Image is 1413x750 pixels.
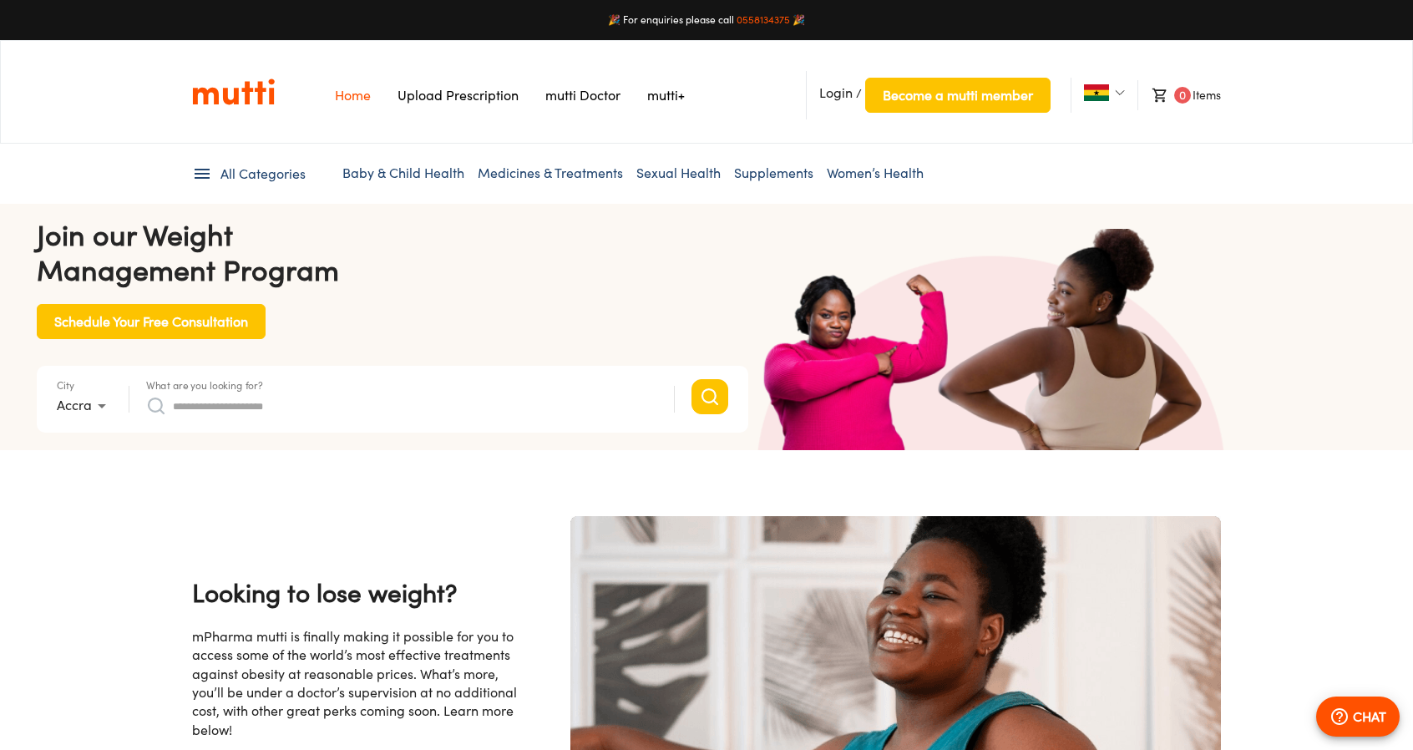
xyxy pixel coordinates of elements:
label: City [57,380,74,390]
button: CHAT [1316,697,1400,737]
img: Logo [192,78,275,106]
a: Navigates to mutti doctor website [545,87,620,104]
a: Women’s Health [827,165,924,181]
li: Items [1137,80,1221,110]
label: What are you looking for? [146,380,263,390]
button: Become a mutti member [865,78,1051,113]
a: Navigates to mutti+ page [647,87,685,104]
img: Ghana [1084,84,1109,101]
a: Link on the logo navigates to HomePage [192,78,275,106]
span: Become a mutti member [883,84,1033,107]
a: Navigates to Home Page [335,87,371,104]
a: Supplements [734,165,813,181]
span: Schedule Your Free Consultation [54,310,248,333]
button: Search [691,379,728,414]
a: Sexual Health [636,165,721,181]
a: Medicines & Treatments [478,165,623,181]
span: Login [819,84,853,101]
a: 0558134375 [737,13,790,26]
div: Accra [57,393,112,419]
h4: Looking to lose weight? [192,575,524,611]
p: CHAT [1353,707,1386,727]
img: Dropdown [1115,88,1125,98]
span: All Categories [220,165,306,184]
div: mPharma mutti is finally making it possible for you to access some of the world’s most effective ... [192,627,524,739]
a: Schedule Your Free Consultation [37,312,266,327]
button: Schedule Your Free Consultation [37,304,266,339]
a: Navigates to Prescription Upload Page [398,87,519,104]
a: Baby & Child Health [342,165,464,181]
h4: Join our Weight Management Program [37,217,748,287]
li: / [806,71,1051,119]
span: 0 [1174,87,1191,104]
